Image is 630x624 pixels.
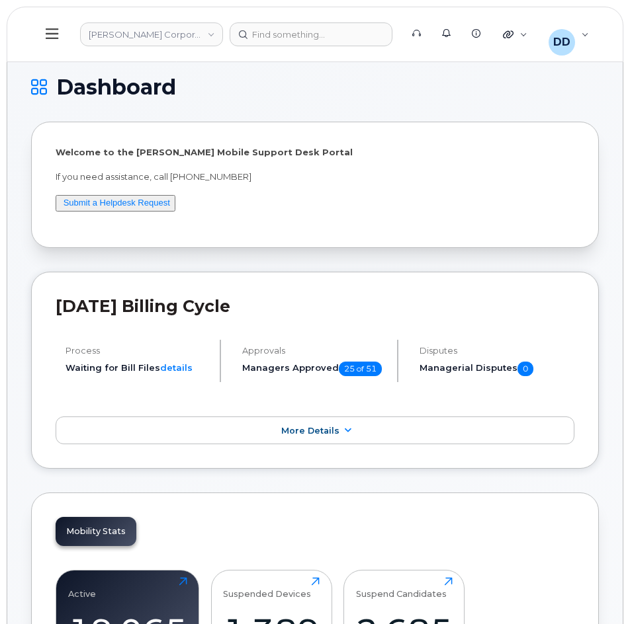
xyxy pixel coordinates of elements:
h5: Managerial Disputes [420,362,574,376]
span: More Details [281,426,339,436]
span: 25 of 51 [339,362,382,376]
a: details [160,362,193,373]
div: Suspend Candidates [356,577,447,599]
h2: [DATE] Billing Cycle [56,296,574,316]
iframe: Messenger Launcher [572,566,620,614]
h5: Managers Approved [242,362,385,376]
a: Submit a Helpdesk Request [64,198,170,208]
div: Active [68,577,96,599]
p: Welcome to the [PERSON_NAME] Mobile Support Desk Portal [56,146,574,159]
li: Waiting for Bill Files [66,362,208,374]
span: Dashboard [56,77,176,97]
h4: Approvals [242,346,385,356]
div: Suspended Devices [223,577,311,599]
h4: Disputes [420,346,574,356]
p: If you need assistance, call [PHONE_NUMBER] [56,171,574,183]
button: Submit a Helpdesk Request [56,195,175,212]
h4: Process [66,346,208,356]
span: 0 [517,362,533,376]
